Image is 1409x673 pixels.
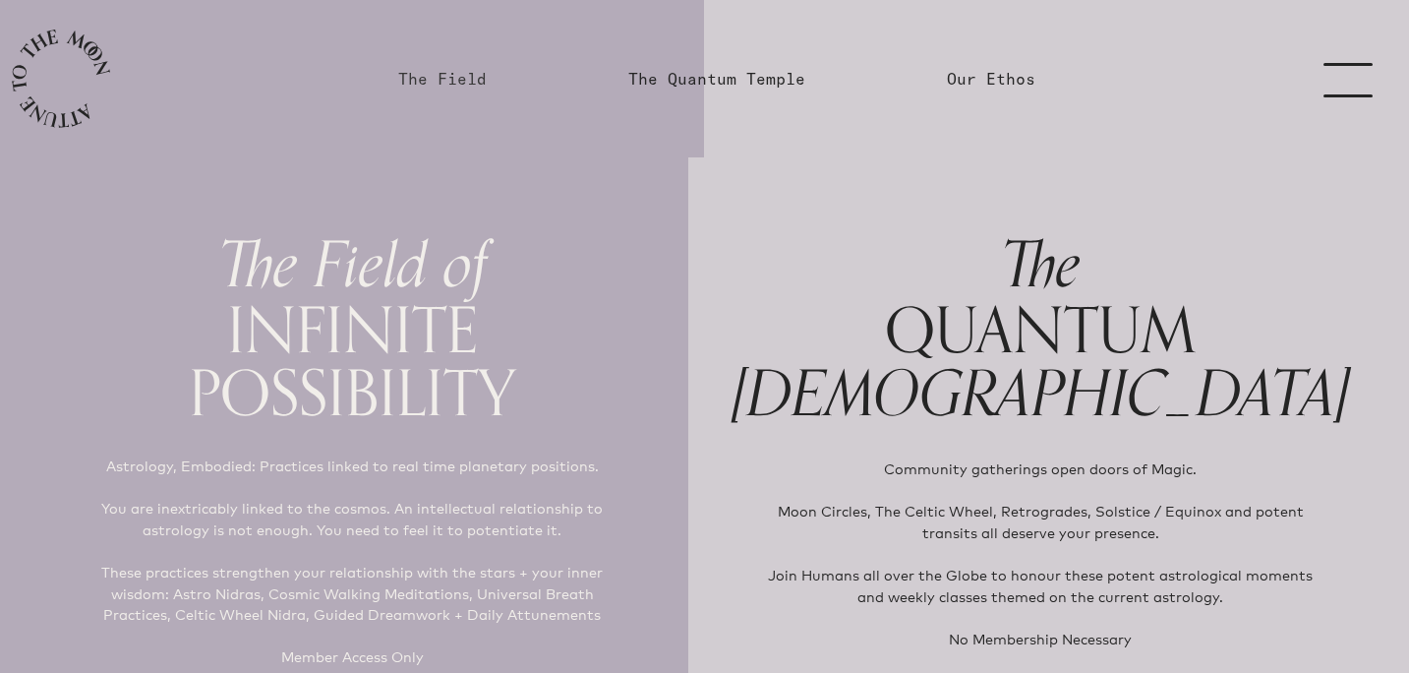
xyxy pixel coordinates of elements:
[947,67,1035,91] a: Our Ethos
[732,232,1350,427] h1: QUANTUM
[628,67,805,91] a: The Quantum Temple
[763,459,1319,649] p: Community gatherings open doors of Magic. Moon Circles, The Celtic Wheel, Retrogrades, Solstice /...
[732,343,1350,447] span: [DEMOGRAPHIC_DATA]
[398,67,487,91] a: The Field
[218,214,487,318] span: The Field of
[60,232,645,424] h1: INFINITE POSSIBILITY
[1001,214,1081,318] span: The
[91,456,614,668] p: Astrology, Embodied: Practices linked to real time planetary positions. You are inextricably link...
